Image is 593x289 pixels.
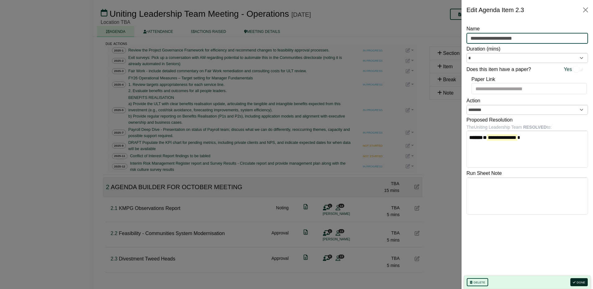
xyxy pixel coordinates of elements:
[466,124,588,131] div: The Uniting Leadership Team to:
[466,97,480,105] label: Action
[471,75,495,83] label: Paper Link
[581,5,591,15] button: Close
[570,278,588,286] button: Done
[466,169,502,177] label: Run Sheet Note
[466,25,480,33] label: Name
[466,65,531,73] label: Does this item have a paper?
[466,45,500,53] label: Duration (mins)
[523,125,547,130] b: RESOLVED
[466,116,513,124] label: Proposed Resolution
[466,5,524,15] div: Edit Agenda Item 2.3
[467,278,488,286] button: Delete
[564,65,572,73] span: Yes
